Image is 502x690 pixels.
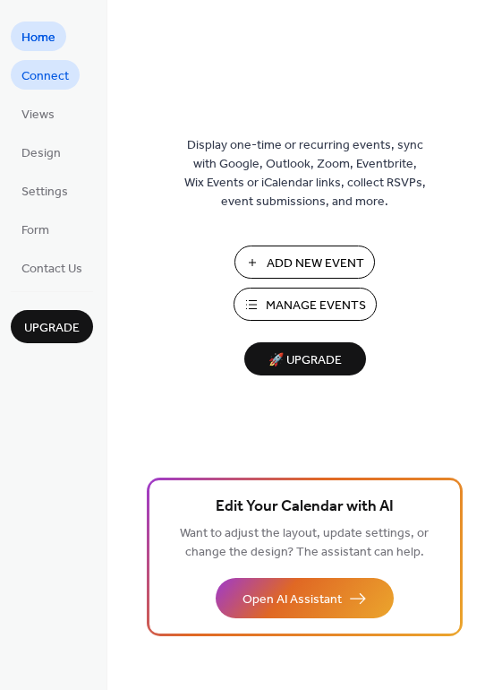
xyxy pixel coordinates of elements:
a: Design [11,137,72,167]
span: 🚀 Upgrade [255,349,355,373]
a: Views [11,99,65,128]
span: Design [21,144,61,163]
button: Add New Event [234,246,375,279]
span: Add New Event [267,254,364,273]
a: Form [11,214,60,244]
span: Form [21,221,49,240]
span: Open AI Assistant [242,591,342,609]
button: Manage Events [234,288,377,321]
button: Open AI Assistant [216,578,394,618]
span: Views [21,106,55,125]
button: Upgrade [11,310,93,343]
a: Connect [11,60,80,90]
a: Home [11,22,66,51]
span: Settings [21,183,68,202]
span: Manage Events [266,297,366,315]
span: Display one-time or recurring events, sync with Google, Outlook, Zoom, Eventbrite, Wix Events or ... [184,136,426,211]
span: Edit Your Calendar with AI [216,495,394,520]
button: 🚀 Upgrade [244,342,366,375]
span: Upgrade [24,319,80,338]
span: Want to adjust the layout, update settings, or change the design? The assistant can help. [180,522,429,565]
a: Contact Us [11,253,93,282]
span: Contact Us [21,260,82,279]
span: Connect [21,67,69,86]
a: Settings [11,176,79,205]
span: Home [21,29,55,47]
